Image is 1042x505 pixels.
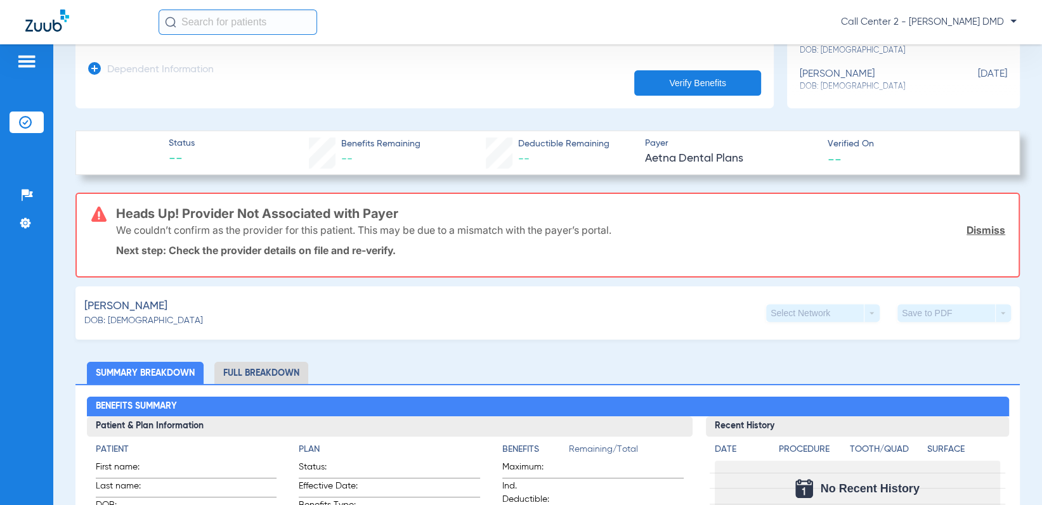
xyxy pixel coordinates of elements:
[159,10,317,35] input: Search for patients
[828,152,842,165] span: --
[84,298,167,314] span: [PERSON_NAME]
[979,444,1042,505] iframe: Chat Widget
[850,443,923,456] h4: Tooth/Quad
[169,151,195,169] span: --
[644,151,816,167] span: Aetna Dental Plans
[116,207,1005,220] h3: Heads Up! Provider Not Associated with Payer
[502,443,569,461] app-breakdown-title: Benefits
[828,137,1000,151] span: Verified On
[800,68,944,92] div: [PERSON_NAME]
[569,443,684,461] span: Remaining/Total
[96,480,158,497] span: Last name:
[502,443,569,456] h4: Benefits
[944,68,1007,92] span: [DATE]
[800,81,944,93] span: DOB: [DEMOGRAPHIC_DATA]
[518,137,609,151] span: Deductible Remaining
[644,137,816,150] span: Payer
[87,397,1009,417] h2: Benefits Summary
[96,443,277,456] h4: Patient
[87,416,693,437] h3: Patient & Plan Information
[518,153,530,165] span: --
[87,362,204,384] li: Summary Breakdown
[850,443,923,461] app-breakdown-title: Tooth/Quad
[715,443,768,456] h4: Date
[341,153,353,165] span: --
[967,224,1005,236] a: Dismiss
[779,443,845,461] app-breakdown-title: Procedure
[779,443,845,456] h4: Procedure
[800,45,944,56] span: DOB: [DEMOGRAPHIC_DATA]
[107,64,214,77] h3: Dependent Information
[795,479,813,498] img: Calendar
[25,10,69,32] img: Zuub Logo
[96,461,158,478] span: First name:
[91,207,107,222] img: error-icon
[84,314,203,328] span: DOB: [DEMOGRAPHIC_DATA]
[634,70,761,96] button: Verify Benefits
[299,443,480,456] h4: Plan
[927,443,1000,461] app-breakdown-title: Surface
[214,362,308,384] li: Full Breakdown
[169,137,195,150] span: Status
[715,443,768,461] app-breakdown-title: Date
[165,16,176,28] img: Search Icon
[706,416,1009,437] h3: Recent History
[502,461,564,478] span: Maximum:
[16,54,37,69] img: hamburger-icon
[116,224,611,236] p: We couldn’t confirm as the provider for this patient. This may be due to a mismatch with the paye...
[927,443,1000,456] h4: Surface
[341,137,420,151] span: Benefits Remaining
[821,482,920,495] span: No Recent History
[841,16,1017,29] span: Call Center 2 - [PERSON_NAME] DMD
[299,461,361,478] span: Status:
[299,480,361,497] span: Effective Date:
[116,244,1005,257] p: Next step: Check the provider details on file and re-verify.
